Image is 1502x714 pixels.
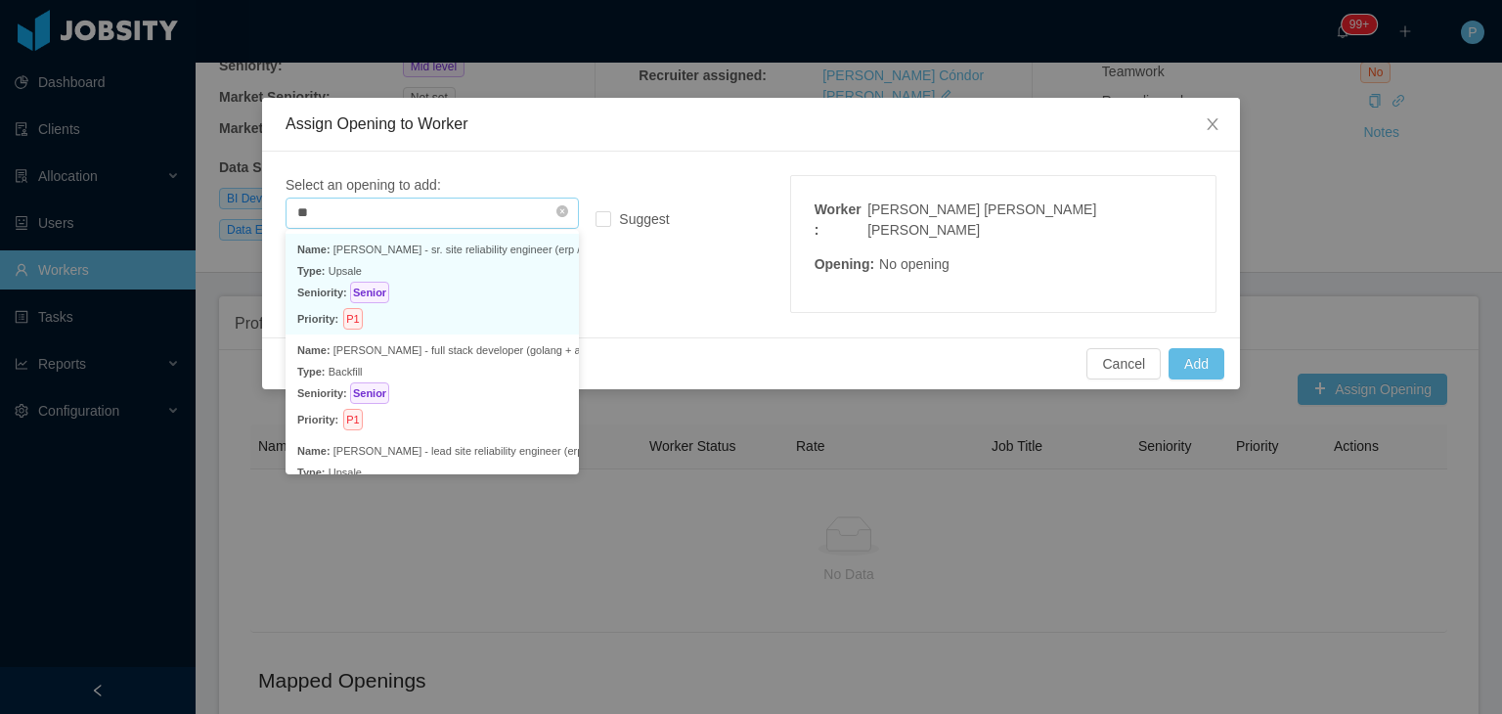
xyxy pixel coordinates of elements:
[297,308,338,330] span: Priority:
[297,462,567,483] p: Upsale
[1185,98,1240,153] button: Close
[879,256,950,272] span: No opening
[297,440,567,462] p: [PERSON_NAME] - lead site reliability engineer (erp / ebs systems focus) - [PERSON_NAME]]
[611,211,677,227] span: Suggest
[297,239,567,260] p: [PERSON_NAME] - sr. site reliability engineer (erp / ebs systems focus) - [PERSON_NAME]]
[297,361,567,382] p: Backfill
[350,282,389,303] span: Senior
[1086,348,1161,379] button: Cancel
[867,201,1096,238] span: [PERSON_NAME] [PERSON_NAME] [PERSON_NAME]
[286,113,1216,135] div: Assign Opening to Worker
[343,409,362,430] span: P1
[343,308,362,330] span: P1
[297,287,347,298] span: Seniority:
[1205,116,1220,132] i: icon: close
[297,387,347,399] span: Seniority:
[297,344,331,356] span: Name:
[815,256,874,272] strong: Opening :
[297,467,326,478] span: Type:
[1169,348,1224,379] button: Add
[297,260,567,282] p: Upsale
[297,265,326,277] span: Type:
[297,409,338,430] span: Priority:
[815,201,861,238] strong: Worker :
[286,177,441,193] span: Select an opening to add:
[297,244,331,255] span: Name:
[297,445,331,457] span: Name:
[297,339,567,361] p: [PERSON_NAME] - full stack developer (golang + angular) ([PERSON_NAME] backfill) [[PERSON_NAME]]
[350,382,389,404] span: Senior
[556,205,568,217] i: icon: close-circle
[297,366,326,378] span: Type:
